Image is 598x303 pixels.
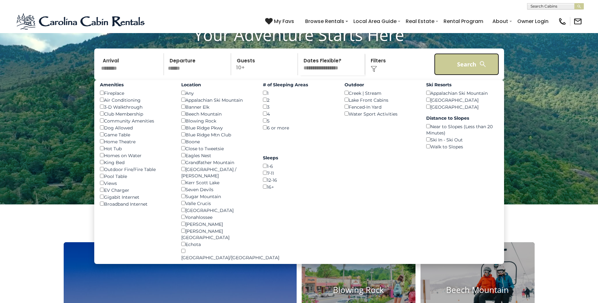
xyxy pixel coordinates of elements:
div: Broadband Internet [100,200,172,207]
a: About [489,16,511,27]
div: [PERSON_NAME][GEOGRAPHIC_DATA] [181,227,253,241]
div: 7-11 [263,169,335,176]
div: [PERSON_NAME] [181,220,253,227]
a: Local Area Guide [350,16,400,27]
div: Blowing Rock [181,117,253,124]
div: Gigabit Internet [100,193,172,200]
div: Fireplace [100,89,172,96]
label: Ski Resorts [426,82,498,88]
button: Search [434,53,499,75]
div: 12-16 [263,176,335,183]
label: # of Sleeping Areas [263,82,335,88]
img: filter--v1.png [371,66,377,72]
div: [GEOGRAPHIC_DATA]/[GEOGRAPHIC_DATA] [181,248,253,261]
div: 6 or more [263,124,335,131]
span: My Favs [274,17,294,25]
label: Sleeps [263,155,335,161]
img: mail-regular-black.png [573,17,582,26]
div: Outdoor Fire/Fire Table [100,166,172,173]
div: Echota [181,241,253,248]
h4: Blowing Rock [302,285,416,295]
div: 2 [263,96,335,103]
div: 5 [263,117,335,124]
div: Banner Elk [181,103,253,110]
div: King Bed [100,159,172,166]
div: Ski In - Ski Out [426,136,498,143]
div: Near to Slopes (Less than 20 Minutes) [426,123,498,136]
div: 3-D Walkthrough [100,103,172,110]
div: Valle Crucis [181,200,253,207]
div: Yonahlossee [181,214,253,220]
div: Game Table [100,131,172,138]
div: Eagles Nest [181,152,253,159]
a: Real Estate [403,16,438,27]
a: My Favs [265,17,296,26]
div: Beech Mountain [181,110,253,117]
div: Appalachian Ski Mountain [426,89,498,96]
div: [GEOGRAPHIC_DATA] [181,207,253,214]
div: Blue Ridge Mtn Club [181,131,253,138]
h1: Your Adventure Starts Here [5,25,593,44]
div: Sugar Mountain [181,193,253,200]
a: Rental Program [440,16,486,27]
div: Blue Ridge Pkwy [181,124,253,131]
div: EV Charger [100,186,172,193]
div: Creek | Stream [345,89,417,96]
div: 4 [263,110,335,117]
div: [GEOGRAPHIC_DATA] [426,103,498,110]
div: 16+ [263,183,335,190]
div: Close to Tweetsie [181,145,253,152]
div: [GEOGRAPHIC_DATA] [426,96,498,103]
div: 1-6 [263,163,335,169]
div: [GEOGRAPHIC_DATA] / [PERSON_NAME] [181,166,253,179]
div: Pool Table [100,173,172,180]
img: search-regular-white.png [479,60,487,68]
div: Views [100,180,172,186]
label: Location [181,82,253,88]
div: Hot Tub [100,145,172,152]
div: Appalachian Ski Mountain [181,96,253,103]
div: Boone [181,138,253,145]
div: Community Amenities [100,117,172,124]
div: Lake Front Cabins [345,96,417,103]
img: Blue-2.png [16,12,147,31]
label: Outdoor [345,82,417,88]
div: Fenced-In Yard [345,103,417,110]
div: 3 [263,103,335,110]
div: Dog Allowed [100,124,172,131]
p: 10+ [233,53,298,75]
div: Air Conditioning [100,96,172,103]
img: phone-regular-black.png [558,17,567,26]
div: Walk to Slopes [426,143,498,150]
div: Seven Devils [181,186,253,193]
div: Any [181,89,253,96]
label: Distance to Slopes [426,115,498,121]
div: Club Membership [100,110,172,117]
label: Amenities [100,82,172,88]
a: Browse Rentals [302,16,347,27]
h4: Beech Mountain [421,285,535,295]
h3: Select Your Destination [63,220,536,242]
div: Home Theatre [100,138,172,145]
a: Owner Login [514,16,552,27]
div: Homes on Water [100,152,172,159]
div: Kerr Scott Lake [181,179,253,186]
div: 1 [263,89,335,96]
div: Grandfather Mountain [181,159,253,166]
div: Water Sport Activities [345,110,417,117]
